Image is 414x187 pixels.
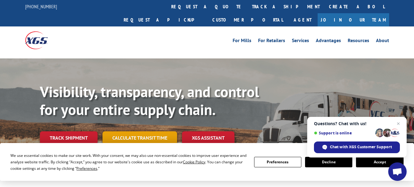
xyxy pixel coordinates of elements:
[183,159,205,165] span: Cookie Policy
[376,38,389,45] a: About
[40,131,98,144] a: Track shipment
[10,152,246,172] div: We use essential cookies to make our site work. With your consent, we may also use non-essential ...
[103,131,177,145] a: Calculate transit time
[314,121,400,126] span: Questions? Chat with us!
[356,157,403,167] button: Accept
[318,13,389,26] a: Join Our Team
[314,141,400,153] div: Chat with XGS Customer Support
[316,38,341,45] a: Advantages
[395,120,402,127] span: Close chat
[40,82,259,119] b: Visibility, transparency, and control for your entire supply chain.
[258,38,285,45] a: For Retailers
[76,166,97,171] span: Preferences
[182,131,234,145] a: XGS ASSISTANT
[348,38,369,45] a: Resources
[25,3,57,10] a: [PHONE_NUMBER]
[292,38,309,45] a: Services
[330,144,392,150] span: Chat with XGS Customer Support
[314,131,373,135] span: Support is online
[233,38,251,45] a: For Mills
[119,13,208,26] a: Request a pickup
[388,162,407,181] div: Open chat
[288,13,318,26] a: Agent
[208,13,288,26] a: Customer Portal
[305,157,352,167] button: Decline
[254,157,301,167] button: Preferences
